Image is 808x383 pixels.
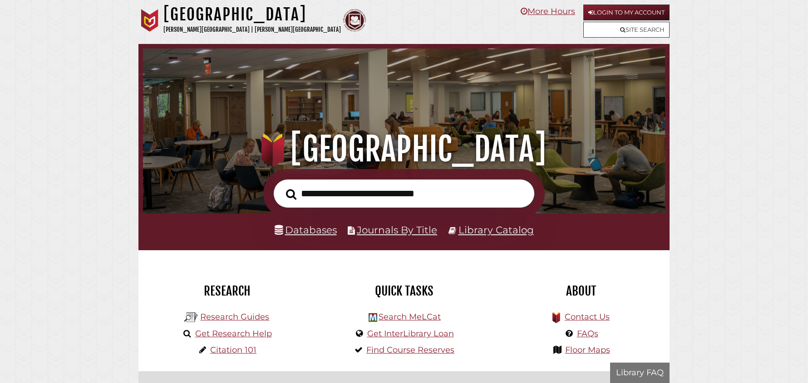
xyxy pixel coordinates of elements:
[357,224,437,236] a: Journals By Title
[145,283,309,299] h2: Research
[275,224,337,236] a: Databases
[367,329,454,339] a: Get InterLibrary Loan
[583,22,670,38] a: Site Search
[369,313,377,322] img: Hekman Library Logo
[286,189,296,200] i: Search
[210,345,256,355] a: Citation 101
[138,9,161,32] img: Calvin University
[343,9,366,32] img: Calvin Theological Seminary
[195,329,272,339] a: Get Research Help
[163,5,341,24] h1: [GEOGRAPHIC_DATA]
[583,5,670,20] a: Login to My Account
[184,310,198,324] img: Hekman Library Logo
[565,345,610,355] a: Floor Maps
[499,283,663,299] h2: About
[577,329,598,339] a: FAQs
[281,186,301,203] button: Search
[155,129,653,169] h1: [GEOGRAPHIC_DATA]
[322,283,486,299] h2: Quick Tasks
[379,312,441,322] a: Search MeLCat
[458,224,534,236] a: Library Catalog
[521,6,575,16] a: More Hours
[366,345,454,355] a: Find Course Reserves
[565,312,610,322] a: Contact Us
[163,24,341,35] p: [PERSON_NAME][GEOGRAPHIC_DATA] | [PERSON_NAME][GEOGRAPHIC_DATA]
[200,312,269,322] a: Research Guides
